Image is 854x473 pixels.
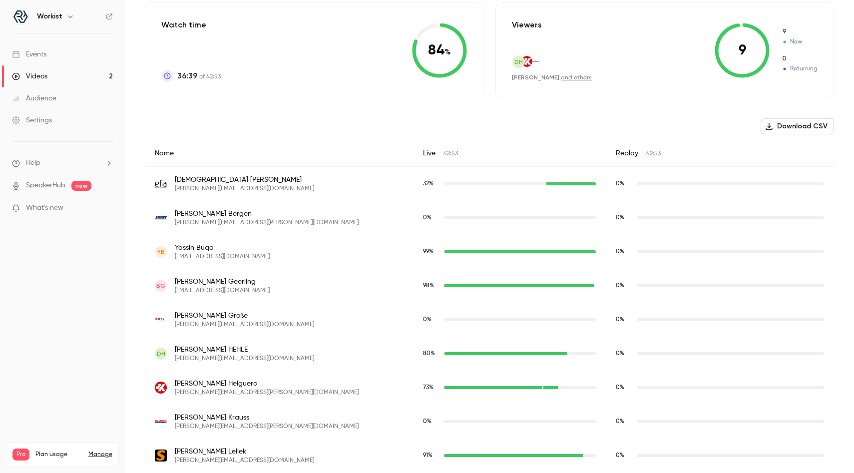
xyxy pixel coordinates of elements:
[155,212,167,224] img: jost-world.com
[423,317,431,323] span: 0 %
[177,70,221,82] p: of 42:53
[423,383,439,392] span: Live watch time
[529,56,540,67] img: mersen.com
[616,283,624,289] span: 0 %
[616,281,632,290] span: Replay watch time
[175,209,359,219] span: [PERSON_NAME] Bergen
[175,457,314,465] span: [PERSON_NAME][EMAIL_ADDRESS][DOMAIN_NAME]
[616,213,632,222] span: Replay watch time
[145,167,834,201] div: c.becker@efa-berlin.com
[616,247,632,256] span: Replay watch time
[423,385,433,391] span: 73 %
[145,337,834,371] div: daniel.hehle@vatgroup.com
[156,281,165,290] span: BG
[423,453,432,459] span: 91 %
[616,179,632,188] span: Replay watch time
[413,140,606,167] div: Live
[12,93,56,103] div: Audience
[175,423,359,431] span: [PERSON_NAME][EMAIL_ADDRESS][PERSON_NAME][DOMAIN_NAME]
[423,281,439,290] span: Live watch time
[782,54,818,63] span: Returning
[175,321,314,329] span: [PERSON_NAME][EMAIL_ADDRESS][DOMAIN_NAME]
[616,453,624,459] span: 0 %
[175,355,314,363] span: [PERSON_NAME][EMAIL_ADDRESS][DOMAIN_NAME]
[157,349,165,358] span: DH
[155,450,167,462] img: sedochemicals.de
[175,287,270,295] span: [EMAIL_ADDRESS][DOMAIN_NAME]
[12,115,52,125] div: Settings
[157,247,165,256] span: YB
[35,451,82,459] span: Plan usage
[155,416,167,428] img: dmegc.eu
[145,371,834,405] div: stephanie.helguero@swisskrono.com
[512,19,542,31] p: Viewers
[26,158,40,168] span: Help
[782,37,818,46] span: New
[175,175,314,185] span: [DEMOGRAPHIC_DATA] [PERSON_NAME]
[514,57,523,66] span: DH
[175,253,270,261] span: [EMAIL_ADDRESS][DOMAIN_NAME]
[606,140,834,167] div: Replay
[145,439,834,473] div: l.lellek@sedochemicals.de
[423,351,435,357] span: 80 %
[616,351,624,357] span: 0 %
[88,451,112,459] a: Manage
[155,382,167,394] img: swisskrono.com
[145,235,834,269] div: y.bouqayoua@neuroai.gmbh
[12,49,46,59] div: Events
[646,151,661,157] span: 42:53
[782,64,818,73] span: Returning
[423,247,439,256] span: Live watch time
[423,213,439,222] span: Live watch time
[145,140,413,167] div: Name
[616,383,632,392] span: Replay watch time
[175,311,314,321] span: [PERSON_NAME] Große
[616,349,632,358] span: Replay watch time
[616,249,624,255] span: 0 %
[782,27,818,36] span: New
[175,389,359,397] span: [PERSON_NAME][EMAIL_ADDRESS][PERSON_NAME][DOMAIN_NAME]
[616,385,624,391] span: 0 %
[155,314,167,326] img: ideal-automotive.com
[423,349,439,358] span: Live watch time
[145,405,834,439] div: stephan.krauss@dmegc.eu
[155,178,167,190] img: efa-berlin.com
[616,317,624,323] span: 0 %
[423,215,431,221] span: 0 %
[175,345,314,355] span: [PERSON_NAME] HEHLE
[616,417,632,426] span: Replay watch time
[512,74,559,81] span: [PERSON_NAME]
[616,315,632,324] span: Replay watch time
[423,249,433,255] span: 99 %
[423,419,431,425] span: 0 %
[512,73,592,82] div: ,
[423,417,439,426] span: Live watch time
[145,269,834,303] div: geeb@vi-ccs.com
[616,451,632,460] span: Replay watch time
[616,215,624,221] span: 0 %
[423,315,439,324] span: Live watch time
[175,185,314,193] span: [PERSON_NAME][EMAIL_ADDRESS][DOMAIN_NAME]
[175,379,359,389] span: [PERSON_NAME] Helguero
[175,219,359,227] span: [PERSON_NAME][EMAIL_ADDRESS][PERSON_NAME][DOMAIN_NAME]
[175,413,359,423] span: [PERSON_NAME] Krauss
[12,71,47,81] div: Videos
[12,158,113,168] li: help-dropdown-opener
[521,56,532,67] img: swisskrono.com
[616,419,624,425] span: 0 %
[175,447,314,457] span: [PERSON_NAME] Lellek
[423,179,439,188] span: Live watch time
[26,180,65,191] a: SpeakerHub
[26,203,63,213] span: What's new
[145,303,834,337] div: m.grosse@ideal-automotive.com
[443,151,458,157] span: 42:53
[12,8,28,24] img: Workist
[616,181,624,187] span: 0 %
[561,75,592,81] a: and others
[175,243,270,253] span: Yassin Buqa
[71,181,91,191] span: new
[37,11,62,21] h6: Workist
[12,449,29,461] span: Pro
[145,201,834,235] div: oliver.bergen@jost-world.com
[177,70,197,82] span: 36:39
